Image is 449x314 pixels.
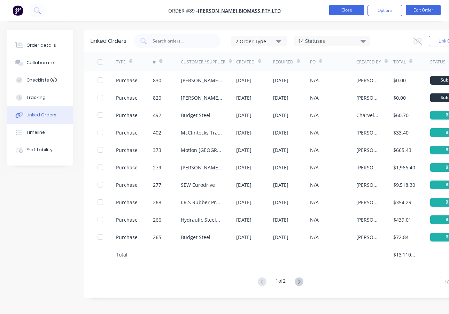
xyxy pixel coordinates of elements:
img: Factory [13,5,23,16]
div: N/A [310,216,319,223]
div: Purchase [116,146,138,154]
div: [DATE] [236,164,251,171]
div: 268 [153,199,161,206]
div: [DATE] [236,199,251,206]
div: Created By [356,59,381,65]
div: McClintocks Transport [181,129,222,136]
div: [DATE] [273,129,288,136]
div: [PERSON_NAME] [356,216,379,223]
div: $33.40 [393,129,409,136]
input: Search orders... [152,38,210,45]
div: Purchase [116,77,138,84]
div: Purchase [116,199,138,206]
div: $0.00 [393,94,406,101]
div: Required [273,59,293,65]
div: [PERSON_NAME] [356,233,379,241]
div: Customer / Supplier [181,59,225,65]
div: [DATE] [273,233,288,241]
div: [DATE] [236,146,251,154]
div: [DATE] [236,112,251,119]
div: N/A [310,77,319,84]
div: [DATE] [236,94,251,101]
div: 266 [153,216,161,223]
span: Order #89 - [168,7,198,14]
div: [DATE] [273,199,288,206]
div: [DATE] [273,181,288,189]
div: Total [393,59,406,65]
button: Edit Order [406,5,441,15]
div: [PERSON_NAME] [356,77,379,84]
div: 830 [153,77,161,84]
div: $1,966.40 [393,164,415,171]
div: [PERSON_NAME] Trade Fasteners Pty Ltd [181,94,222,101]
div: [DATE] [273,112,288,119]
div: 265 [153,233,161,241]
button: Profitability [7,141,73,159]
div: N/A [310,181,319,189]
div: [DATE] [236,216,251,223]
div: Purchase [116,112,138,119]
div: PO [310,59,316,65]
div: [DATE] [273,77,288,84]
div: N/A [310,164,319,171]
div: $72.84 [393,233,409,241]
div: N/A [310,94,319,101]
div: Budget Steel [181,233,210,241]
div: [PERSON_NAME] [356,164,379,171]
div: [PERSON_NAME] [356,94,379,101]
button: Linked Orders [7,106,73,124]
div: N/A [310,112,319,119]
div: [PERSON_NAME] Trade Fasteners Pty Ltd [181,77,222,84]
div: [DATE] [273,146,288,154]
button: Tracking [7,89,73,106]
div: 1 of 2 [276,277,286,287]
div: [DATE] [273,164,288,171]
div: Linked Orders [26,112,56,118]
div: Purchase [116,181,138,189]
div: TYPE [116,59,126,65]
div: 402 [153,129,161,136]
div: $354.29 [393,199,411,206]
div: 820 [153,94,161,101]
div: 14 Statuses [294,37,370,45]
div: $60.70 [393,112,409,119]
div: Order details [26,42,56,48]
div: Purchase [116,216,138,223]
div: Created [236,59,255,65]
div: Purchase [116,94,138,101]
div: Hydraulic Steels [GEOGRAPHIC_DATA] [181,216,222,223]
div: SEW Eurodrive [181,181,215,189]
div: [DATE] [236,77,251,84]
div: 277 [153,181,161,189]
div: [DATE] [236,129,251,136]
div: I.R.S Rubber Products [181,199,222,206]
div: Purchase [116,164,138,171]
div: Total [116,251,127,258]
div: N/A [310,199,319,206]
div: [PERSON_NAME] [356,146,379,154]
div: [DATE] [273,94,288,101]
div: [PERSON_NAME] [356,181,379,189]
a: [PERSON_NAME] Biomass Pty Ltd [198,7,281,14]
div: [PERSON_NAME] [356,129,379,136]
div: $439.01 [393,216,411,223]
div: Purchase [116,233,138,241]
div: $13,110.37 [393,251,416,258]
div: # [153,59,156,65]
div: 492 [153,112,161,119]
div: $9,518.30 [393,181,415,189]
div: Collaborate [26,60,54,66]
div: [PERSON_NAME] Metal Corp Pty Ltd [181,164,222,171]
button: Collaborate [7,54,73,71]
div: N/A [310,233,319,241]
div: 279 [153,164,161,171]
div: $0.00 [393,77,406,84]
div: Charvel Learoyd [356,112,379,119]
div: [DATE] [236,233,251,241]
button: Options [367,5,402,16]
button: Checklists 0/0 [7,71,73,89]
div: N/A [310,146,319,154]
div: [PERSON_NAME] [356,199,379,206]
div: N/A [310,129,319,136]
